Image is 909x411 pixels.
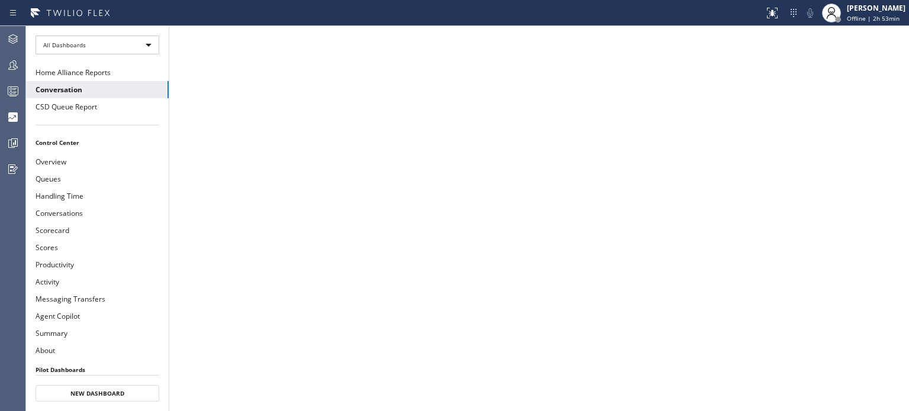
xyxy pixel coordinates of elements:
button: Messaging Transfers [26,290,169,308]
button: About [26,342,169,359]
button: Productivity [26,256,169,273]
iframe: dashboard_afokLmgIHo2q [169,26,909,411]
button: Conversations [26,205,169,222]
li: Pilot Dashboards [26,362,169,377]
button: CSD Queue Report [26,98,169,115]
button: Queues [26,170,169,187]
button: Summary [26,325,169,342]
button: Home Alliance Reports [26,64,169,81]
button: Conversation [26,81,169,98]
div: All Dashboards [36,35,159,54]
button: Scorecard [26,222,169,239]
button: Agent Copilot [26,308,169,325]
span: Offline | 2h 53min [847,14,900,22]
button: New Dashboard [36,385,159,402]
button: Activity [26,273,169,290]
button: Handling Time [26,187,169,205]
button: Overview [26,153,169,170]
button: Scores [26,239,169,256]
div: [PERSON_NAME] [847,3,905,13]
li: Control Center [26,135,169,150]
button: Mute [802,5,818,21]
